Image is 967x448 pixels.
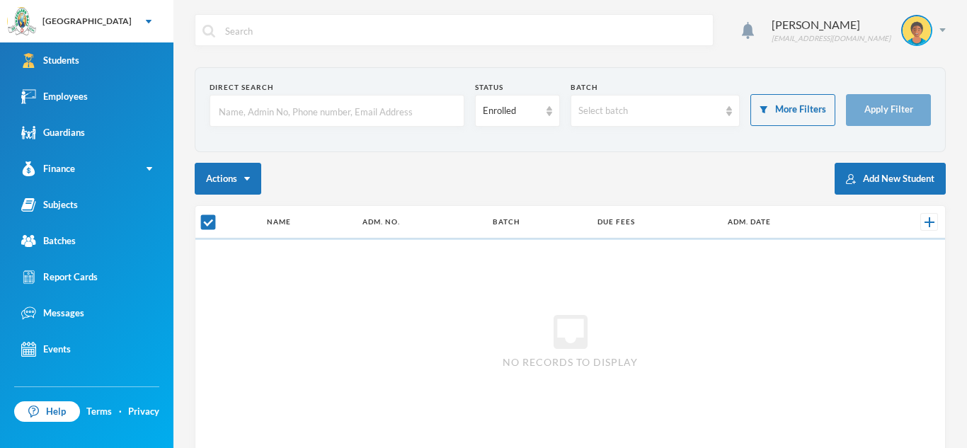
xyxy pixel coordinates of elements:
a: Privacy [128,405,159,419]
button: Apply Filter [846,94,931,126]
div: Direct Search [210,82,464,93]
div: Employees [21,89,88,104]
div: Finance [21,161,75,176]
div: Batches [21,234,76,248]
th: Adm. Date [721,206,865,239]
th: Name [260,206,356,239]
div: · [119,405,122,419]
div: Status [475,82,560,93]
a: Terms [86,405,112,419]
img: search [202,25,215,38]
div: Guardians [21,125,85,140]
input: Search [224,15,706,47]
span: No records to display [503,355,638,369]
div: [EMAIL_ADDRESS][DOMAIN_NAME] [772,33,891,44]
div: Batch [571,82,740,93]
div: Select batch [578,104,720,118]
div: [PERSON_NAME] [772,16,891,33]
th: Adm. No. [355,206,486,239]
div: Enrolled [483,104,539,118]
div: Report Cards [21,270,98,285]
button: Add New Student [835,163,946,195]
img: logo [8,8,36,36]
button: Actions [195,163,261,195]
input: Name, Admin No, Phone number, Email Address [217,96,457,127]
div: Events [21,342,71,357]
i: inbox [548,309,593,355]
img: STUDENT [903,16,931,45]
div: Students [21,53,79,68]
div: Subjects [21,197,78,212]
img: + [925,217,934,227]
th: Due Fees [590,206,721,239]
div: [GEOGRAPHIC_DATA] [42,15,132,28]
button: More Filters [750,94,835,126]
a: Help [14,401,80,423]
div: Messages [21,306,84,321]
th: Batch [486,206,590,239]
